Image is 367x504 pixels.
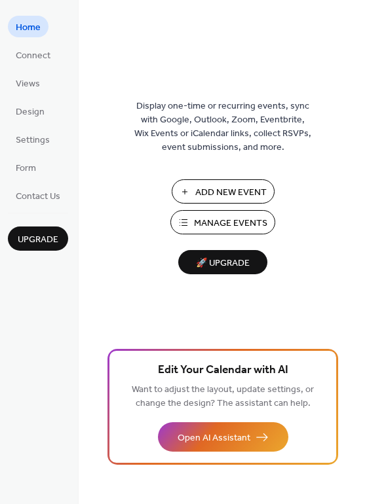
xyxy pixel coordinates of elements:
[16,162,36,175] span: Form
[16,49,50,63] span: Connect
[8,128,58,150] a: Settings
[132,381,314,412] span: Want to adjust the layout, update settings, or change the design? The assistant can help.
[8,156,44,178] a: Form
[194,217,267,230] span: Manage Events
[170,210,275,234] button: Manage Events
[195,186,267,200] span: Add New Event
[16,77,40,91] span: Views
[8,185,68,206] a: Contact Us
[8,44,58,65] a: Connect
[158,422,288,452] button: Open AI Assistant
[186,255,260,272] span: 🚀 Upgrade
[16,105,45,119] span: Design
[16,21,41,35] span: Home
[158,361,288,380] span: Edit Your Calendar with AI
[8,100,52,122] a: Design
[8,72,48,94] a: Views
[172,179,275,204] button: Add New Event
[16,134,50,147] span: Settings
[178,250,267,274] button: 🚀 Upgrade
[178,431,250,445] span: Open AI Assistant
[18,233,58,247] span: Upgrade
[8,226,68,251] button: Upgrade
[16,190,60,204] span: Contact Us
[8,16,48,37] a: Home
[134,99,311,154] span: Display one-time or recurring events, sync with Google, Outlook, Zoom, Eventbrite, Wix Events or ...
